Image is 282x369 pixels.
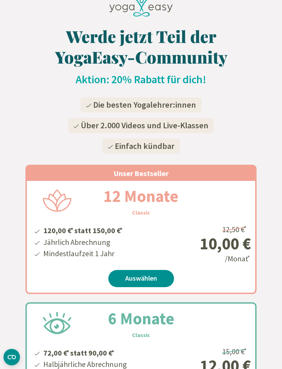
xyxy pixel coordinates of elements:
span: 15,00 € [222,347,248,357]
span: Unser Bestseller [113,169,169,178]
a: Auswählen [108,270,174,287]
span: Die besten Yogalehrer:innen [93,100,196,110]
span: Über 2.000 Videos und Live-Klassen [81,120,208,131]
h1: Werde jetzt Teil der YogaEasy-Community [25,26,257,67]
h3: Classic [132,331,150,339]
h2: 12 Monate [87,184,195,209]
li: 120,00 € statt 150,00 € [42,224,123,237]
span: 12,50 € [222,225,248,235]
li: Mindestlaufzeit 1 Jahr [42,248,123,260]
h3: Classic [132,209,150,217]
div: /Monat [169,223,251,265]
div: 10,00 € [169,236,251,252]
h2: 6 Monate [91,306,191,331]
li: 72,00 € statt 90,00 € [42,346,127,359]
span: Einfach kündbar [115,141,174,152]
button: CMP-Widget öffnen [3,349,20,366]
li: Jährlich Abrechnung [42,237,123,248]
